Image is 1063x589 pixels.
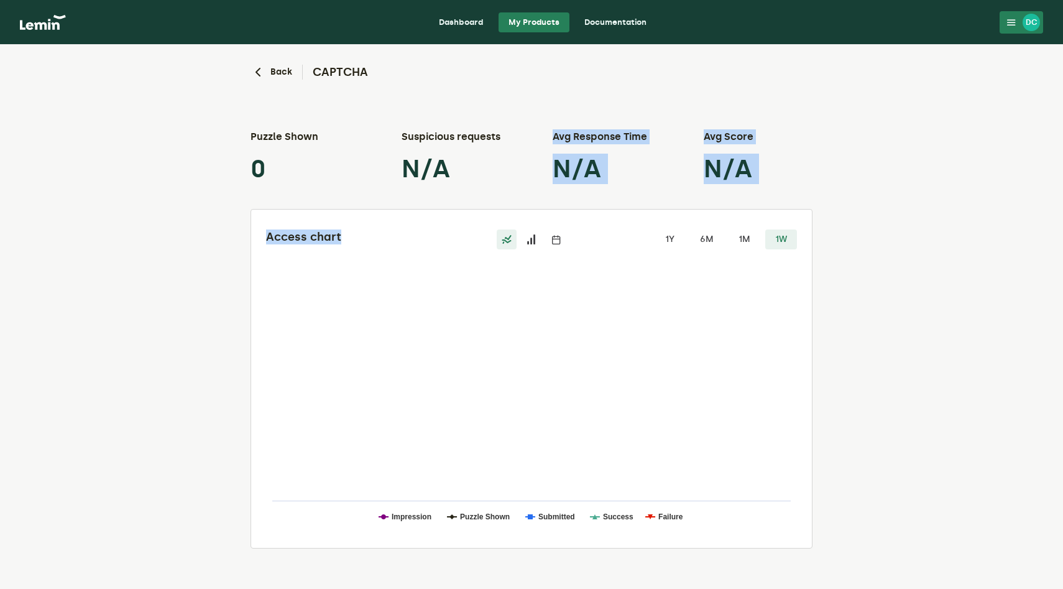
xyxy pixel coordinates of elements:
label: 1Y [655,230,685,249]
h3: Avg Response Time [553,129,660,144]
h2: Access chart [266,230,443,244]
a: My Products [499,12,569,32]
h3: Avg Score [704,129,811,144]
a: Dashboard [429,12,494,32]
label: 1M [729,230,760,249]
div: DC [1023,14,1040,31]
h3: Suspicious requests [402,129,509,144]
button: Back [251,65,292,80]
h3: Puzzle Shown [251,129,358,144]
button: DC [1000,11,1043,34]
text: Failure [658,512,683,521]
p: N/A [402,154,509,184]
h2: CAPTCHA [302,65,368,80]
label: 1W [765,230,797,249]
label: 6M [690,230,724,249]
text: Success [603,512,633,521]
text: Impression [392,512,431,521]
p: 0 [251,154,358,184]
text: Puzzle Shown [460,512,510,521]
p: N/A [704,154,811,184]
img: logo [20,15,66,30]
a: Documentation [574,12,656,32]
p: N/A [553,154,660,184]
text: Submitted [538,512,575,521]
